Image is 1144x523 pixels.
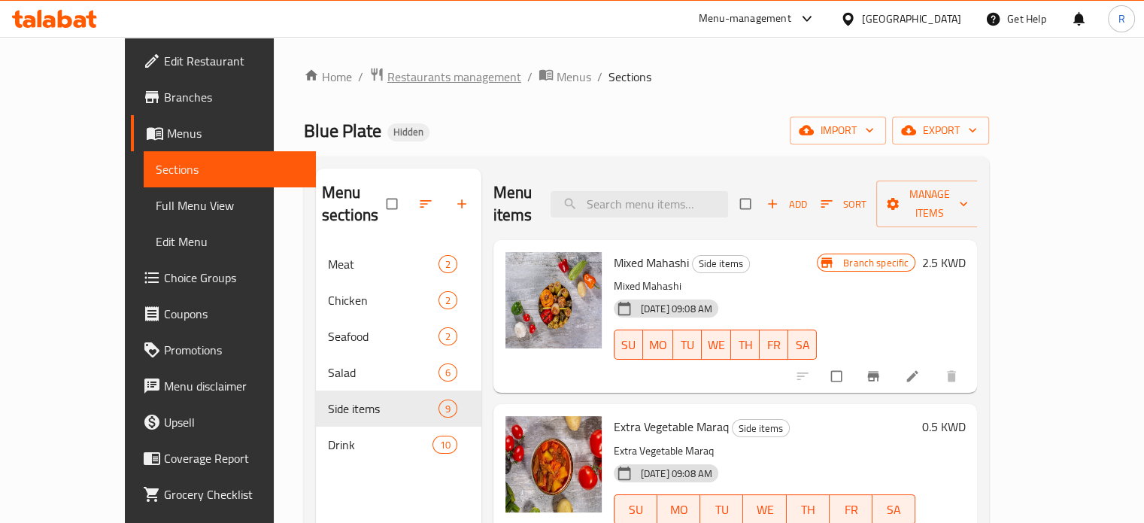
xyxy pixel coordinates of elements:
[505,252,602,348] img: Mixed Mahashi
[733,420,789,437] span: Side items
[369,67,521,87] a: Restaurants management
[614,330,643,360] button: SU
[167,124,304,142] span: Menus
[621,334,637,356] span: SU
[144,223,316,260] a: Edit Menu
[433,438,456,452] span: 10
[836,499,866,521] span: FR
[539,67,591,87] a: Menus
[862,11,961,27] div: [GEOGRAPHIC_DATA]
[328,291,438,309] span: Chicken
[131,260,316,296] a: Choice Groups
[790,117,886,144] button: import
[822,362,854,391] span: Select to update
[164,377,304,395] span: Menu disclaimer
[673,330,702,360] button: TU
[888,185,971,223] span: Manage items
[793,499,824,521] span: TH
[635,467,718,481] span: [DATE] 09:08 AM
[438,327,457,345] div: items
[144,151,316,187] a: Sections
[164,52,304,70] span: Edit Restaurant
[551,191,728,217] input: search
[608,68,651,86] span: Sections
[794,334,811,356] span: SA
[438,400,457,418] div: items
[164,341,304,359] span: Promotions
[597,68,602,86] li: /
[316,282,481,318] div: Chicken2
[316,318,481,354] div: Seafood2
[643,330,673,360] button: MO
[708,334,725,356] span: WE
[328,436,433,454] span: Drink
[904,121,977,140] span: export
[316,246,481,282] div: Meat2
[527,68,533,86] li: /
[304,67,990,87] nav: breadcrumb
[439,366,457,380] span: 6
[732,419,790,437] div: Side items
[438,255,457,273] div: items
[635,302,718,316] span: [DATE] 09:08 AM
[557,68,591,86] span: Menus
[692,255,750,273] div: Side items
[614,251,689,274] span: Mixed Mahashi
[316,354,481,391] div: Salad6
[164,88,304,106] span: Branches
[304,68,352,86] a: Home
[763,193,811,216] button: Add
[144,187,316,223] a: Full Menu View
[614,442,916,461] p: Extra Vegetable Maraq
[131,476,316,512] a: Grocery Checklist
[387,126,429,138] span: Hidden
[164,305,304,323] span: Coupons
[164,449,304,467] span: Coverage Report
[156,160,304,178] span: Sections
[837,256,915,270] span: Branch specific
[164,269,304,287] span: Choice Groups
[131,332,316,368] a: Promotions
[328,255,438,273] span: Meat
[439,402,457,416] span: 9
[1118,11,1124,27] span: R
[892,117,989,144] button: export
[131,79,316,115] a: Branches
[702,330,731,360] button: WE
[131,440,316,476] a: Coverage Report
[387,123,429,141] div: Hidden
[731,330,760,360] button: TH
[905,369,923,384] a: Edit menu item
[316,427,481,463] div: Drink10
[706,499,737,521] span: TU
[766,196,807,213] span: Add
[164,485,304,503] span: Grocery Checklist
[737,334,754,356] span: TH
[763,193,811,216] span: Add item
[328,363,438,382] span: Salad
[378,190,409,218] span: Select all sections
[817,193,870,216] button: Sort
[935,360,971,393] button: delete
[821,196,866,213] span: Sort
[878,499,909,521] span: SA
[663,499,694,521] span: MO
[439,330,457,344] span: 2
[505,416,602,512] img: Extra Vegetable Maraq
[328,327,438,345] div: Seafood
[649,334,667,356] span: MO
[131,43,316,79] a: Edit Restaurant
[614,277,817,296] p: Mixed Mahashi
[921,252,965,273] h6: 2.5 KWD
[131,368,316,404] a: Menu disclaimer
[328,400,438,418] div: Side items
[358,68,363,86] li: /
[679,334,696,356] span: TU
[438,291,457,309] div: items
[749,499,780,521] span: WE
[766,334,782,356] span: FR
